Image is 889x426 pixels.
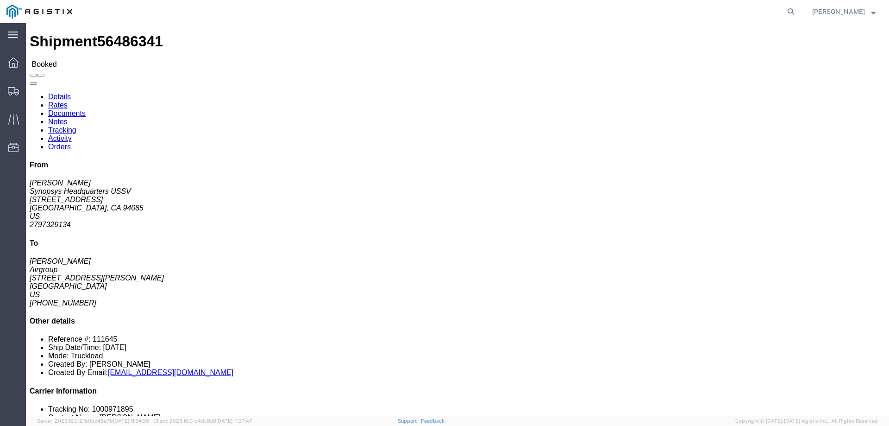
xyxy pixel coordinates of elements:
a: Support [398,418,421,424]
button: [PERSON_NAME] [812,6,876,17]
span: Client: 2025.16.0-b4dc8a9 [153,418,252,424]
img: logo [6,5,72,19]
span: Copyright © [DATE]-[DATE] Agistix Inc., All Rights Reserved [735,417,878,425]
a: Feedback [421,418,444,424]
span: BRIAN RIOS [812,6,865,17]
span: Server: 2025.16.0-21b0bc45e7b [37,418,149,424]
span: [DATE] 11:54:36 [113,418,149,424]
span: [DATE] 11:37:47 [216,418,252,424]
iframe: FS Legacy Container [26,23,889,416]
